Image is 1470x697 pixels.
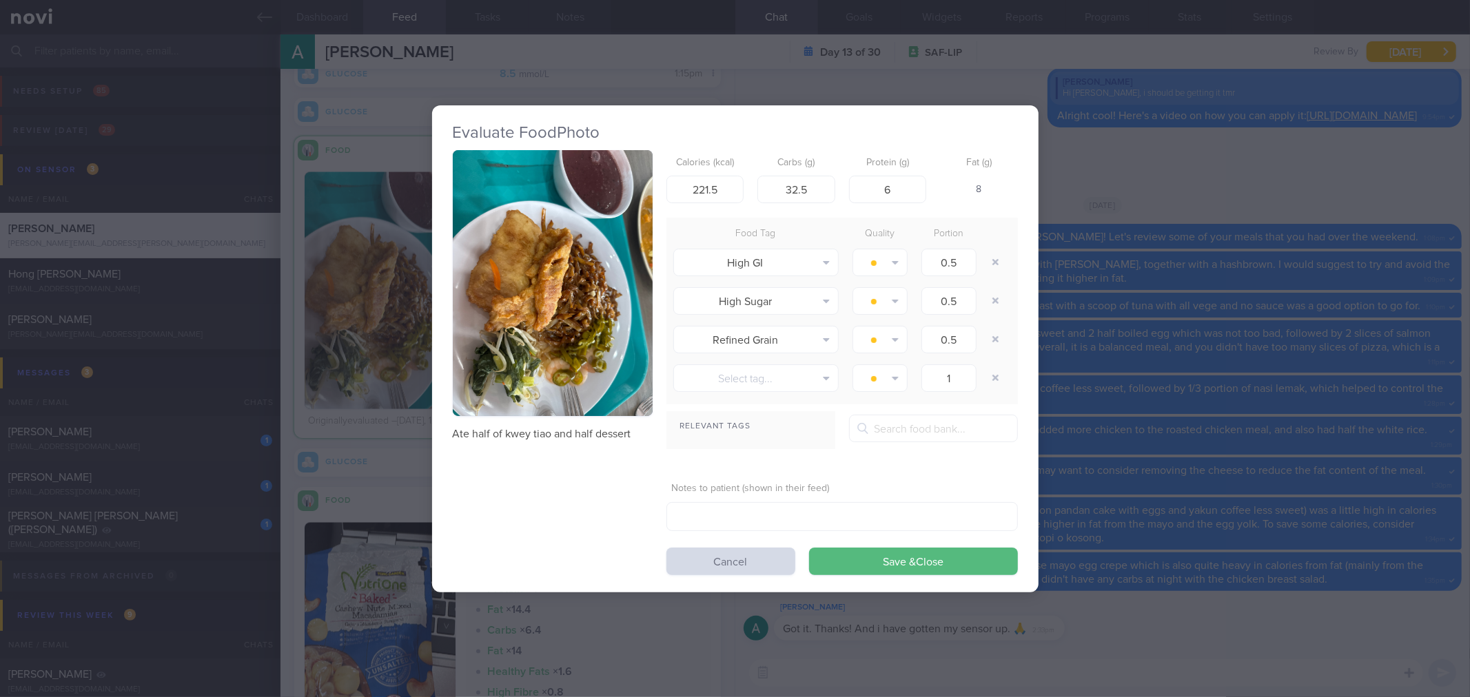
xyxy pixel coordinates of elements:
input: Search food bank... [849,415,1018,442]
input: 1.0 [921,326,977,353]
label: Fat (g) [946,157,1012,169]
button: Refined Grain [673,326,839,353]
input: 1.0 [921,249,977,276]
button: High GI [673,249,839,276]
button: High Sugar [673,287,839,315]
input: 1.0 [921,287,977,315]
div: 8 [940,176,1018,205]
img: Ate half of kwey tiao and half dessert [453,150,653,417]
div: Food Tag [666,225,846,244]
button: Save &Close [809,548,1018,575]
div: Quality [846,225,915,244]
label: Protein (g) [855,157,921,169]
button: Select tag... [673,364,839,392]
input: 9 [849,176,927,203]
input: 250 [666,176,744,203]
h2: Evaluate Food Photo [453,123,1018,143]
input: 33 [757,176,835,203]
label: Calories (kcal) [672,157,739,169]
button: Cancel [666,548,795,575]
input: 1.0 [921,364,977,392]
div: Portion [915,225,983,244]
div: Relevant Tags [666,418,835,435]
label: Carbs (g) [763,157,830,169]
label: Notes to patient (shown in their feed) [672,483,1012,495]
p: Ate half of kwey tiao and half dessert [453,427,653,441]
